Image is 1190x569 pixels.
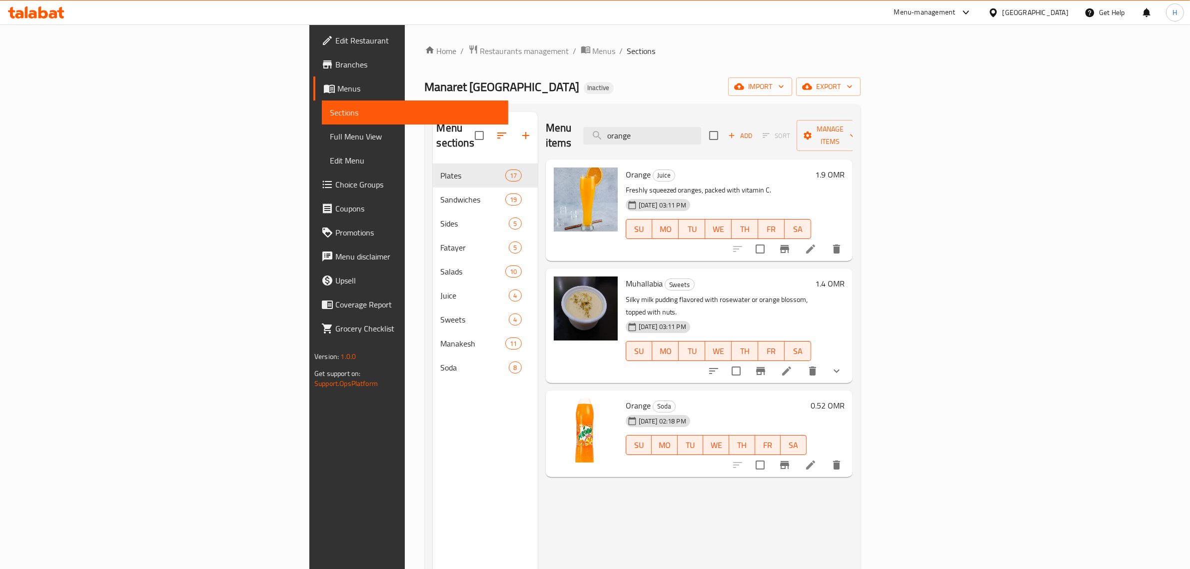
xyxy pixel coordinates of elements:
button: delete [825,237,849,261]
a: Coverage Report [313,292,508,316]
img: Muhallabia [554,276,618,340]
button: WE [705,219,732,239]
span: TU [683,344,701,358]
button: FR [758,341,785,361]
span: Orange [626,167,651,182]
span: Sweets [441,313,509,325]
span: Edit Restaurant [335,34,500,46]
span: WE [709,222,728,236]
span: Sides [441,217,509,229]
div: Juice4 [433,283,538,307]
button: import [728,77,792,96]
span: Promotions [335,226,500,238]
span: TH [736,344,754,358]
h6: 1.4 OMR [815,276,845,290]
button: TU [679,219,705,239]
button: sort-choices [702,359,726,383]
span: Full Menu View [330,130,500,142]
h6: 0.52 OMR [811,398,845,412]
span: WE [707,438,725,452]
span: FR [759,438,777,452]
h2: Menu items [546,120,572,150]
span: Get support on: [314,367,360,380]
span: 4 [509,291,521,300]
div: Sandwiches19 [433,187,538,211]
button: FR [758,219,785,239]
a: Menus [313,76,508,100]
button: Branch-specific-item [749,359,773,383]
button: Manage items [797,120,864,151]
span: export [804,80,853,93]
span: TU [682,438,700,452]
span: 11 [506,339,521,348]
a: Menus [581,44,616,57]
a: Support.OpsPlatform [314,377,378,390]
span: Manakesh [441,337,506,349]
div: items [505,193,521,205]
div: Manakesh11 [433,331,538,355]
span: Soda [653,400,675,412]
div: Sweets4 [433,307,538,331]
span: 10 [506,267,521,276]
button: show more [825,359,849,383]
span: Grocery Checklist [335,322,500,334]
span: Menus [337,82,500,94]
div: Menu-management [894,6,956,18]
span: Upsell [335,274,500,286]
a: Branches [313,52,508,76]
span: Version: [314,350,339,363]
div: items [509,313,521,325]
span: Manaret [GEOGRAPHIC_DATA] [425,75,580,98]
a: Promotions [313,220,508,244]
a: Upsell [313,268,508,292]
svg: Show Choices [831,365,843,377]
span: Edit Menu [330,154,500,166]
span: Select section first [756,128,797,143]
span: Sections [627,45,656,57]
button: MO [652,219,679,239]
span: Add item [724,128,756,143]
span: Plates [441,169,506,181]
img: Orange [554,167,618,231]
p: Freshly squeezed oranges, packed with vitamin C. [626,184,811,196]
span: Orange [626,398,651,413]
span: Soda [441,361,509,373]
span: [DATE] 03:11 PM [635,200,690,210]
a: Grocery Checklist [313,316,508,340]
div: [GEOGRAPHIC_DATA] [1003,7,1069,18]
span: Sandwiches [441,193,506,205]
input: search [583,127,701,144]
div: Salads [441,265,506,277]
span: 8 [509,363,521,372]
button: TH [732,341,758,361]
div: Soda [653,400,676,412]
a: Edit Restaurant [313,28,508,52]
h6: 1.9 OMR [815,167,845,181]
span: SU [630,438,648,452]
div: items [509,361,521,373]
div: Soda8 [433,355,538,379]
div: Plates17 [433,163,538,187]
button: Branch-specific-item [773,453,797,477]
button: SA [785,341,811,361]
span: 17 [506,171,521,180]
span: Muhallabia [626,276,663,291]
p: Silky milk pudding flavored with rosewater or orange blossom, topped with nuts. [626,293,811,318]
nav: breadcrumb [425,44,861,57]
span: 4 [509,315,521,324]
button: TU [679,341,705,361]
span: Fatayer [441,241,509,253]
button: SU [626,435,652,455]
span: [DATE] 02:18 PM [635,416,690,426]
span: Menus [593,45,616,57]
button: SU [626,341,653,361]
a: Menu disclaimer [313,244,508,268]
button: MO [652,341,679,361]
span: 1.0.0 [340,350,356,363]
div: items [509,289,521,301]
button: Add [724,128,756,143]
button: MO [652,435,678,455]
